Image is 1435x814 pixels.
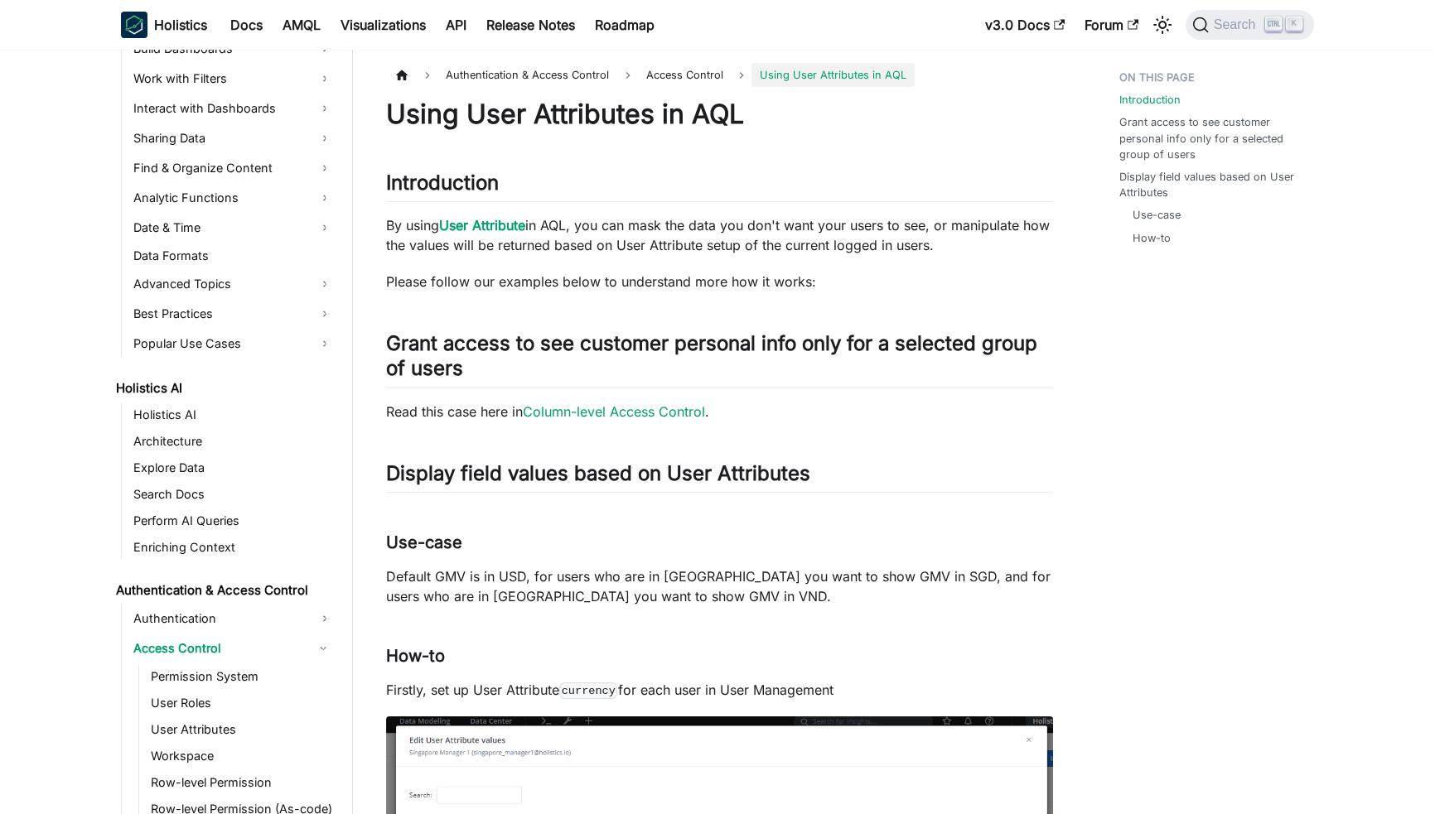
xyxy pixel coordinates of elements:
a: Popular Use Cases [128,330,338,357]
kbd: K [1286,17,1302,31]
span: Authentication & Access Control [437,63,617,87]
a: Row-level Permission [146,771,338,794]
a: Display field values based on User Attributes [1119,169,1304,200]
a: Interact with Dashboards [128,95,338,122]
p: Please follow our examples below to understand more how it works: [386,272,1053,291]
a: Date & Time [128,214,338,241]
a: User Roles [146,691,338,715]
b: Holistics [154,15,207,35]
a: User Attributes [146,718,338,741]
a: Analytic Functions [128,185,338,211]
a: Authentication & Access Control [111,579,338,602]
a: AMQL [273,12,331,38]
a: Column-level Access Control [523,403,705,420]
a: Access Control [128,635,308,662]
nav: Breadcrumbs [386,63,1053,87]
h2: Grant access to see customer personal info only for a selected group of users [386,331,1053,388]
a: Best Practices [128,301,338,327]
a: Perform AI Queries [128,509,338,532]
h3: How-to [386,646,1053,667]
a: Docs [220,12,273,38]
a: Home page [386,63,418,87]
a: Visualizations [331,12,436,38]
a: Forum [1075,12,1148,38]
span: Using User Attributes in AQL [751,63,915,87]
a: Holistics AI [128,403,338,426]
p: Read this case here in . [386,402,1053,421]
p: Default GMV is in USD, for users who are in [GEOGRAPHIC_DATA] you want to show GMV in SGD, and fo... [386,566,1053,606]
a: Advanced Topics [128,271,338,297]
a: Search Docs [128,483,338,506]
a: Grant access to see customer personal info only for a selected group of users [1119,114,1304,162]
code: currency [559,682,617,699]
a: Authentication [128,605,338,632]
h2: Introduction [386,171,1053,202]
a: How-to [1133,230,1171,246]
nav: Docs sidebar [104,50,353,814]
a: HolisticsHolistics [121,12,207,38]
a: Explore Data [128,456,338,479]
span: Access Control [646,69,723,81]
p: By using in AQL, you can mask the data you don't want your users to see, or manipulate how the va... [386,215,1053,255]
img: Holistics [121,12,147,38]
button: Collapse sidebar category 'Access Control' [308,635,338,662]
a: Find & Organize Content [128,155,338,181]
button: Search (Ctrl+K) [1186,10,1314,40]
a: Use-case [1133,207,1181,223]
a: Workspace [146,744,338,768]
a: Access Control [638,63,732,87]
a: Enriching Context [128,536,338,559]
button: Switch between dark and light mode (currently light mode) [1149,12,1176,38]
p: Firstly, set up User Attribute for each user in User Management [386,680,1053,700]
h2: Display field values based on User Attributes [386,461,1053,493]
a: Architecture [128,430,338,453]
a: Roadmap [585,12,664,38]
a: Holistics AI [111,377,338,400]
a: Release Notes [476,12,585,38]
a: v3.0 Docs [975,12,1075,38]
h1: Using User Attributes in AQL [386,98,1053,131]
h3: Use-case [386,532,1053,553]
a: Work with Filters [128,65,338,92]
a: User Attribute [439,217,525,234]
a: Introduction [1119,92,1181,108]
span: Search [1209,17,1266,32]
a: Sharing Data [128,125,338,152]
a: API [436,12,476,38]
a: Permission System [146,665,338,688]
a: Data Formats [128,244,338,267]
